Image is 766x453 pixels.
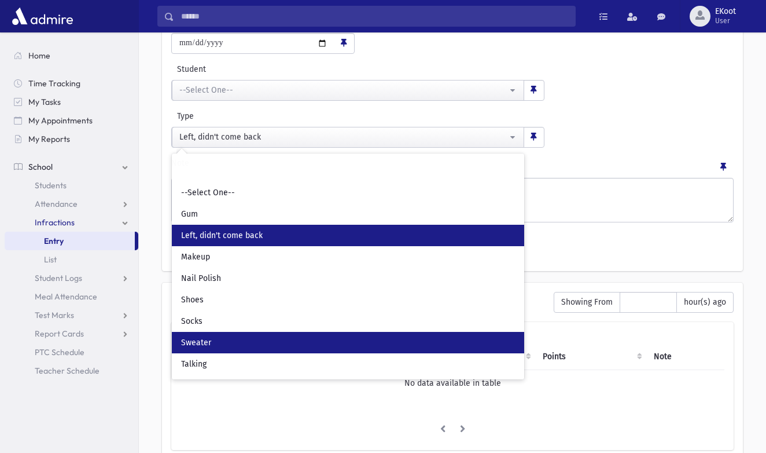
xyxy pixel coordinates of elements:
a: School [5,158,138,176]
span: Home [28,50,50,61]
a: Test Marks [5,306,138,324]
span: List [44,254,57,265]
span: Report Cards [35,328,84,339]
td: No data available in table [181,370,724,396]
h6: Recently Entered [171,292,542,303]
a: List [5,250,138,269]
span: Student Logs [35,273,82,283]
span: EKoot [715,7,736,16]
span: User [715,16,736,25]
a: Students [5,176,138,195]
span: Talking [181,359,207,370]
span: --Select One-- [181,187,235,199]
button: Left, didn't come back [172,127,524,148]
span: Makeup [181,251,210,263]
span: Attendance [35,199,78,209]
span: Time Tracking [28,78,80,89]
span: hour(s) ago [676,292,734,313]
input: Search [176,160,520,180]
span: My Appointments [28,115,93,126]
span: Shoes [181,294,204,306]
span: Left, didn't come back [181,230,263,242]
span: Students [35,180,67,191]
span: My Tasks [28,97,61,107]
button: --Select One-- [172,80,524,101]
a: PTC Schedule [5,343,138,361]
span: My Reports [28,134,70,144]
input: Search [174,6,575,27]
span: Sweater [181,337,211,349]
span: Showing From [554,292,620,313]
a: Entry [5,232,135,250]
label: Note [171,157,189,173]
a: Home [5,46,138,65]
img: AdmirePro [9,5,76,28]
a: Time Tracking [5,74,138,93]
span: Test Marks [35,310,74,320]
span: Meal Attendance [35,291,97,302]
span: Socks [181,316,202,327]
span: Teacher Schedule [35,366,100,376]
a: My Reports [5,130,138,148]
a: Report Cards [5,324,138,343]
div: Left, didn't come back [179,131,507,143]
span: Gum [181,209,198,220]
label: Student [171,63,420,75]
label: Type [171,110,358,122]
th: Note [647,344,724,370]
th: Points: activate to sort column ascending [536,344,647,370]
a: My Appointments [5,111,138,130]
a: Attendance [5,195,138,213]
a: Meal Attendance [5,287,138,306]
a: Teacher Schedule [5,361,138,380]
span: School [28,162,53,172]
div: --Select One-- [179,84,507,96]
span: PTC Schedule [35,347,84,357]
a: Student Logs [5,269,138,287]
span: Infractions [35,217,75,228]
span: Entry [44,236,64,246]
a: My Tasks [5,93,138,111]
a: Infractions [5,213,138,232]
span: Nail Polish [181,273,221,284]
